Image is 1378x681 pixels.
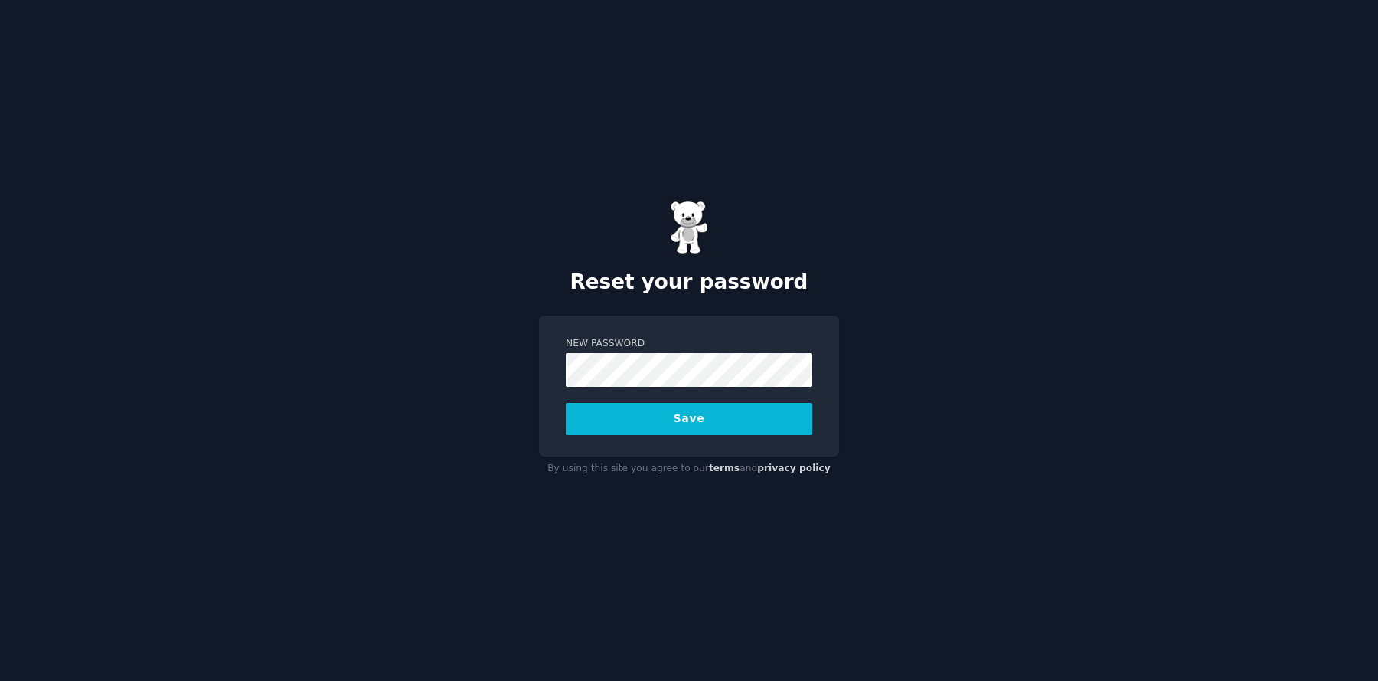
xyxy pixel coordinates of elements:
h2: Reset your password [539,270,839,295]
a: terms [709,463,740,473]
label: New Password [566,337,812,351]
button: Save [566,403,812,435]
div: By using this site you agree to our and [539,457,839,481]
a: privacy policy [757,463,831,473]
img: Gummy Bear [670,201,708,254]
